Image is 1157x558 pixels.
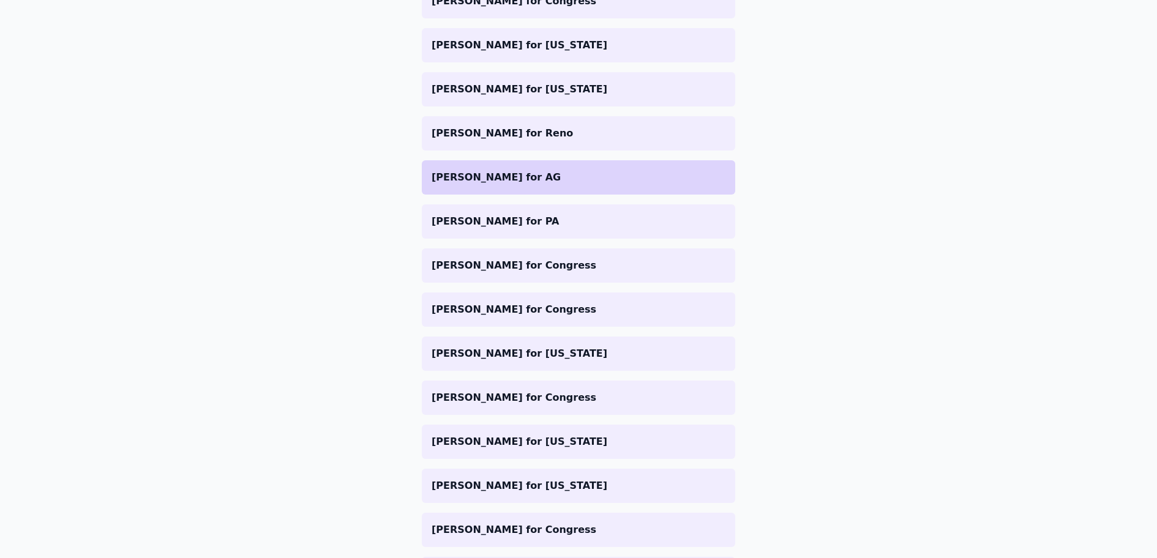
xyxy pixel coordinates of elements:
p: [PERSON_NAME] for Reno [432,126,725,141]
a: [PERSON_NAME] for [US_STATE] [422,469,735,503]
a: [PERSON_NAME] for [US_STATE] [422,425,735,459]
p: [PERSON_NAME] for [US_STATE] [432,434,725,449]
a: [PERSON_NAME] for Congress [422,248,735,283]
p: [PERSON_NAME] for [US_STATE] [432,82,725,97]
p: [PERSON_NAME] for [US_STATE] [432,38,725,53]
p: [PERSON_NAME] for [US_STATE] [432,478,725,493]
a: [PERSON_NAME] for PA [422,204,735,239]
p: [PERSON_NAME] for [US_STATE] [432,346,725,361]
a: [PERSON_NAME] for Congress [422,381,735,415]
a: [PERSON_NAME] for Congress [422,513,735,547]
a: [PERSON_NAME] for [US_STATE] [422,28,735,62]
a: [PERSON_NAME] for Reno [422,116,735,151]
a: [PERSON_NAME] for Congress [422,292,735,327]
a: [PERSON_NAME] for AG [422,160,735,195]
a: [PERSON_NAME] for [US_STATE] [422,337,735,371]
p: [PERSON_NAME] for Congress [432,258,725,273]
p: [PERSON_NAME] for PA [432,214,725,229]
p: [PERSON_NAME] for Congress [432,390,725,405]
p: [PERSON_NAME] for Congress [432,523,725,537]
p: [PERSON_NAME] for Congress [432,302,725,317]
a: [PERSON_NAME] for [US_STATE] [422,72,735,106]
p: [PERSON_NAME] for AG [432,170,725,185]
